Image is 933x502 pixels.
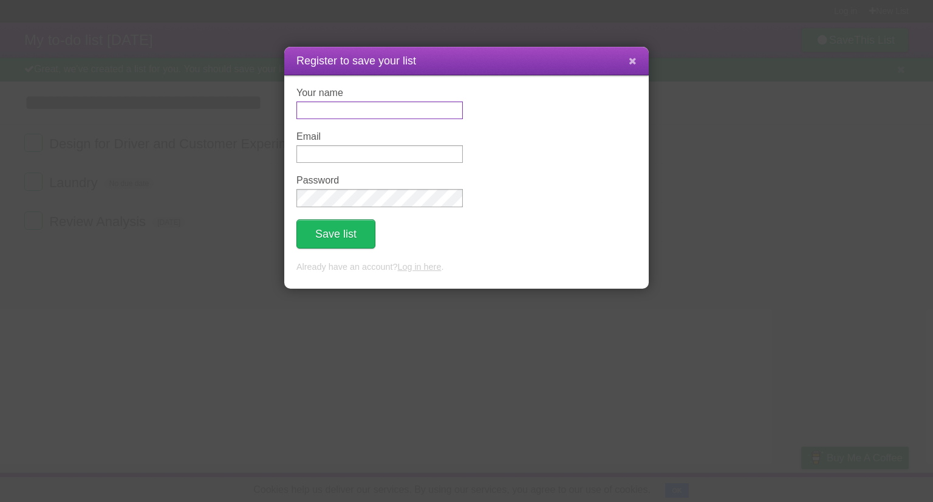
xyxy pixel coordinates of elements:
[296,261,637,274] p: Already have an account? .
[296,175,463,186] label: Password
[296,88,463,98] label: Your name
[296,53,637,69] h1: Register to save your list
[296,219,375,249] button: Save list
[296,131,463,142] label: Email
[397,262,441,272] a: Log in here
